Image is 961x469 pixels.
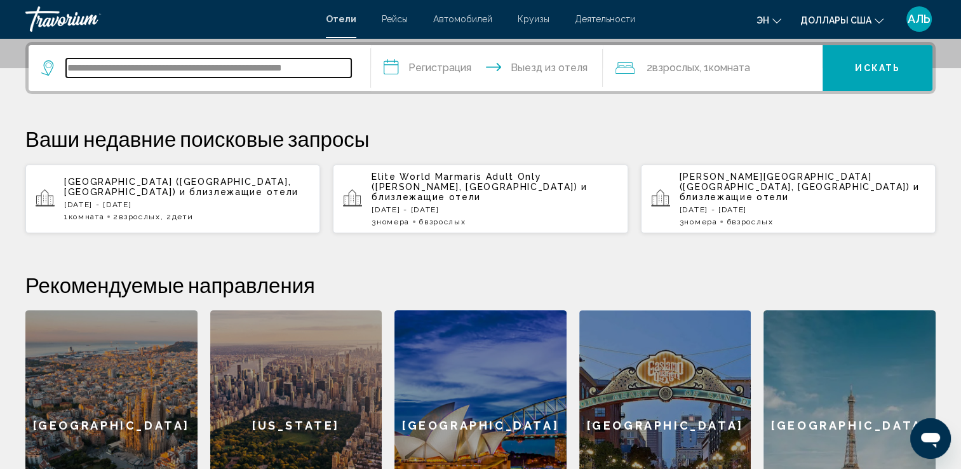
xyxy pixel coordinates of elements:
span: Дети [172,212,194,221]
a: Деятельности [575,14,635,24]
p: [DATE] - [DATE] [680,205,925,214]
button: Elite World Marmaris Adult Only ([PERSON_NAME], [GEOGRAPHIC_DATA]) и близлежащие отели[DATE] - [D... [333,164,628,234]
span: Взрослых [652,62,699,74]
p: Ваши недавние поисковые запросы [25,126,936,151]
button: Даты заезда и выезда [371,45,603,91]
span: Взрослых [119,212,160,221]
a: Рейсы [382,14,408,24]
span: АЛЬ [908,13,931,25]
font: , 2 [161,212,172,221]
span: и близлежащие отели [180,187,299,197]
button: [PERSON_NAME][GEOGRAPHIC_DATA] ([GEOGRAPHIC_DATA], [GEOGRAPHIC_DATA]) и близлежащие отели[DATE] -... [641,164,936,234]
a: Автомобилей [433,14,492,24]
a: Круизы [518,14,549,24]
span: Взрослых [424,217,466,226]
button: Изменить валюту [800,11,884,29]
font: 1 [64,212,69,221]
a: Отели [326,14,356,24]
span: Доллары США [800,15,871,25]
span: и близлежащие отели [372,182,588,202]
span: Комната [708,62,749,74]
font: 2 [646,62,652,74]
font: 3 [680,217,685,226]
a: Травориум [25,6,313,32]
p: [DATE] - [DATE] [64,200,310,209]
span: Elite World Marmaris Adult Only ([PERSON_NAME], [GEOGRAPHIC_DATA]) [372,172,577,192]
span: [GEOGRAPHIC_DATA] ([GEOGRAPHIC_DATA], [GEOGRAPHIC_DATA]) [64,177,291,197]
button: Изменение языка [756,11,781,29]
iframe: Кнопка запуска окна обмена сообщениями [910,418,951,459]
div: Виджет поиска [29,45,932,91]
span: [PERSON_NAME][GEOGRAPHIC_DATA] ([GEOGRAPHIC_DATA], [GEOGRAPHIC_DATA]) [680,172,910,192]
span: Комната [69,212,105,221]
button: Пользовательское меню [903,6,936,32]
h2: Рекомендуемые направления [25,272,936,297]
font: , 1 [699,62,708,74]
font: 3 [372,217,377,226]
span: Взрослых [732,217,773,226]
font: 2 [113,212,119,221]
p: [DATE] - [DATE] [372,205,617,214]
font: 6 [726,217,732,226]
font: 6 [419,217,424,226]
span: Номера [684,217,717,226]
span: эн [756,15,769,25]
button: [GEOGRAPHIC_DATA] ([GEOGRAPHIC_DATA], [GEOGRAPHIC_DATA]) и близлежащие отели[DATE] - [DATE]1Комна... [25,164,320,234]
span: Искать [855,64,900,74]
span: Номера [377,217,410,226]
button: Путешественники: 2 взрослых, 0 детей [603,45,823,91]
button: Искать [823,45,932,91]
span: и близлежащие отели [680,182,920,202]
